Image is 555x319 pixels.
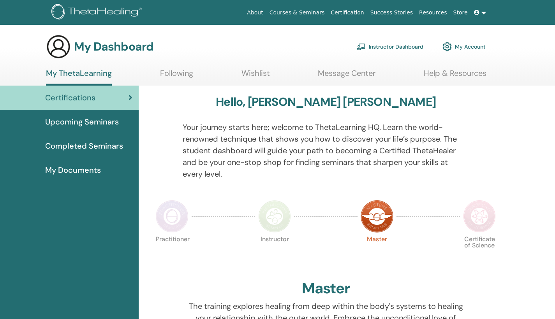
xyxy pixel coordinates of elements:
a: My ThetaLearning [46,68,112,86]
span: Completed Seminars [45,140,123,152]
a: Courses & Seminars [266,5,328,20]
a: Help & Resources [424,68,486,84]
a: Certification [328,5,367,20]
a: About [244,5,266,20]
h2: Master [302,280,350,298]
img: Certificate of Science [463,200,496,233]
p: Your journey starts here; welcome to ThetaLearning HQ. Learn the world-renowned technique that sh... [183,121,469,180]
p: Practitioner [156,236,189,269]
a: My Account [442,38,486,55]
span: Certifications [45,92,95,103]
img: generic-user-icon.jpg [46,34,71,59]
h3: My Dashboard [74,40,153,54]
img: logo.png [51,4,144,21]
a: Wishlist [241,68,270,84]
a: Instructor Dashboard [356,38,423,55]
p: Certificate of Science [463,236,496,269]
span: Upcoming Seminars [45,116,119,128]
img: chalkboard-teacher.svg [356,43,366,50]
img: Instructor [258,200,291,233]
h3: Hello, [PERSON_NAME] [PERSON_NAME] [216,95,436,109]
a: Message Center [318,68,375,84]
p: Instructor [258,236,291,269]
a: Following [160,68,193,84]
img: Practitioner [156,200,189,233]
a: Store [450,5,471,20]
img: Master [361,200,393,233]
img: cog.svg [442,40,452,53]
span: My Documents [45,164,101,176]
a: Resources [416,5,450,20]
p: Master [361,236,393,269]
a: Success Stories [367,5,416,20]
